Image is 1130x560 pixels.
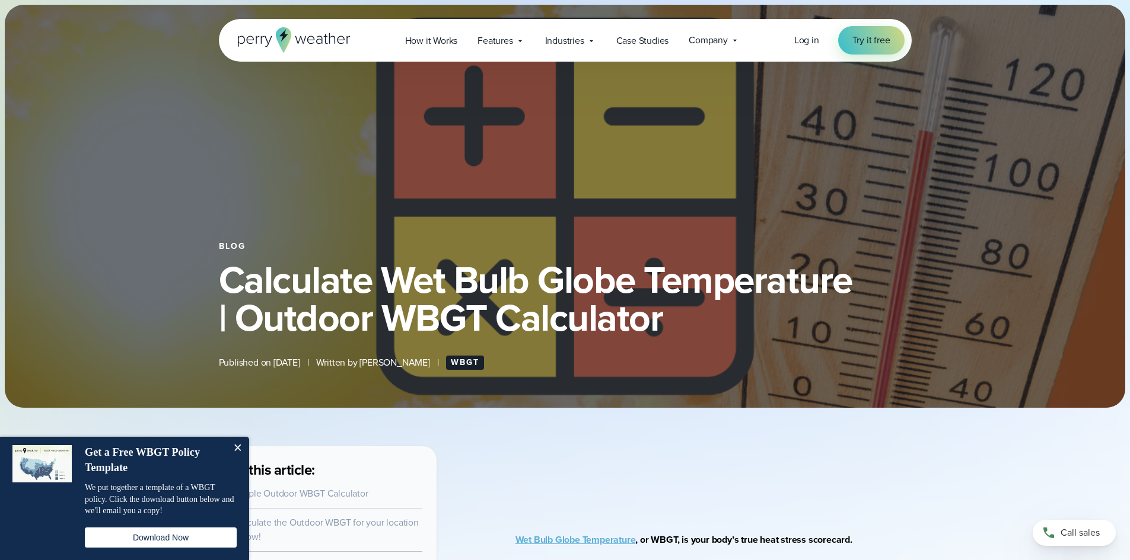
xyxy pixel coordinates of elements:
a: Calculate the Outdoor WBGT for your location below! [234,516,419,543]
span: Company [689,33,728,47]
span: Industries [545,34,584,48]
img: dialog featured image [12,445,72,482]
a: Case Studies [606,28,679,53]
a: Call sales [1033,520,1116,546]
p: We put together a template of a WBGT policy. Click the download button below and we'll email you ... [85,482,237,517]
h3: In this article: [234,460,422,479]
iframe: WBGT Explained: Listen as we break down all you need to know about WBGT Video [550,446,877,495]
span: How it Works [405,34,458,48]
span: Written by [PERSON_NAME] [316,356,430,370]
h1: Calculate Wet Bulb Globe Temperature | Outdoor WBGT Calculator [219,261,912,337]
span: | [437,356,439,370]
span: | [307,356,309,370]
h4: Get a Free WBGT Policy Template [85,445,224,475]
a: Try it free [838,26,905,55]
button: Close [225,437,249,460]
a: Simple Outdoor WBGT Calculator [234,487,368,500]
div: Blog [219,242,912,251]
span: Features [478,34,513,48]
a: WBGT [446,356,484,370]
span: Published on [DATE] [219,356,300,370]
a: How it Works [395,28,468,53]
span: Try it free [852,33,890,47]
strong: , or WBGT, is your body’s true heat stress scorecard. [515,533,852,546]
button: Download Now [85,527,237,548]
a: Wet Bulb Globe Temperature [515,533,636,546]
a: Log in [794,33,819,47]
span: Call sales [1061,526,1100,540]
span: Case Studies [616,34,669,48]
